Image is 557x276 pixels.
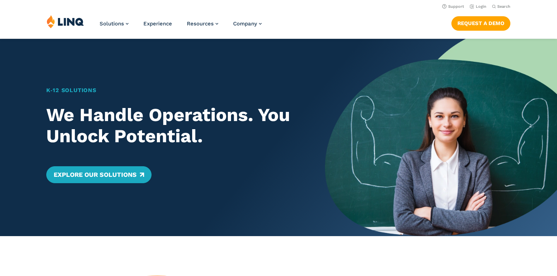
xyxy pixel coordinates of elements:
a: Experience [143,20,172,27]
a: Login [470,4,486,9]
a: Company [233,20,262,27]
nav: Primary Navigation [100,15,262,38]
span: Search [497,4,510,9]
button: Open Search Bar [492,4,510,9]
a: Solutions [100,20,129,27]
a: Support [442,4,464,9]
span: Company [233,20,257,27]
a: Request a Demo [451,16,510,30]
img: LINQ | K‑12 Software [47,15,84,28]
span: Resources [187,20,214,27]
h1: K‑12 Solutions [46,86,302,95]
h2: We Handle Operations. You Unlock Potential. [46,104,302,147]
img: Home Banner [325,39,557,236]
nav: Button Navigation [451,15,510,30]
span: Solutions [100,20,124,27]
a: Resources [187,20,218,27]
a: Explore Our Solutions [46,166,151,183]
